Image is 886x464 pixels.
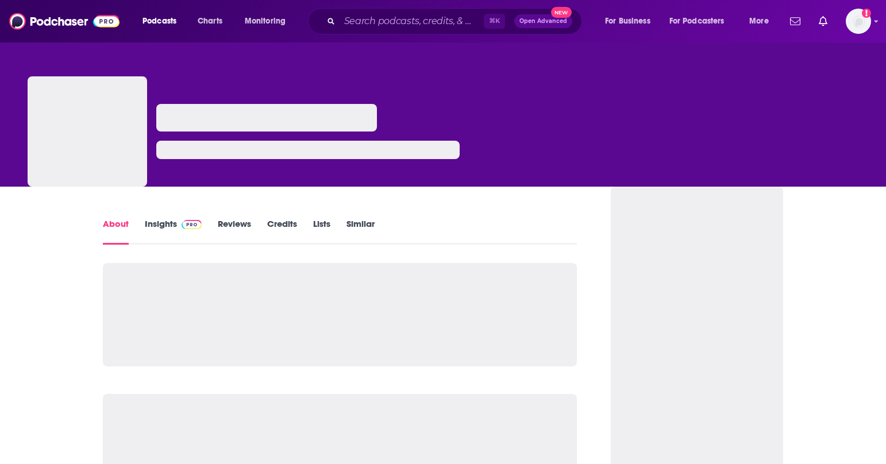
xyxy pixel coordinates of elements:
span: For Podcasters [669,13,725,29]
span: Open Advanced [519,18,567,24]
a: Show notifications dropdown [814,11,832,31]
a: Show notifications dropdown [785,11,805,31]
span: Monitoring [245,13,286,29]
button: open menu [662,12,741,30]
span: New [551,7,572,18]
button: open menu [597,12,665,30]
span: For Business [605,13,650,29]
svg: Add a profile image [862,9,871,18]
img: Podchaser Pro [182,220,202,229]
span: ⌘ K [484,14,505,29]
button: open menu [237,12,301,30]
button: Open AdvancedNew [514,14,572,28]
a: Lists [313,218,330,245]
span: Logged in as antonettefrontgate [846,9,871,34]
button: open menu [741,12,783,30]
div: Search podcasts, credits, & more... [319,8,593,34]
img: Podchaser - Follow, Share and Rate Podcasts [9,10,120,32]
a: About [103,218,129,245]
a: InsightsPodchaser Pro [145,218,202,245]
img: User Profile [846,9,871,34]
span: Podcasts [142,13,176,29]
a: Similar [346,218,375,245]
a: Charts [190,12,229,30]
button: open menu [134,12,191,30]
input: Search podcasts, credits, & more... [340,12,484,30]
span: More [749,13,769,29]
span: Charts [198,13,222,29]
button: Show profile menu [846,9,871,34]
a: Reviews [218,218,251,245]
a: Credits [267,218,297,245]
